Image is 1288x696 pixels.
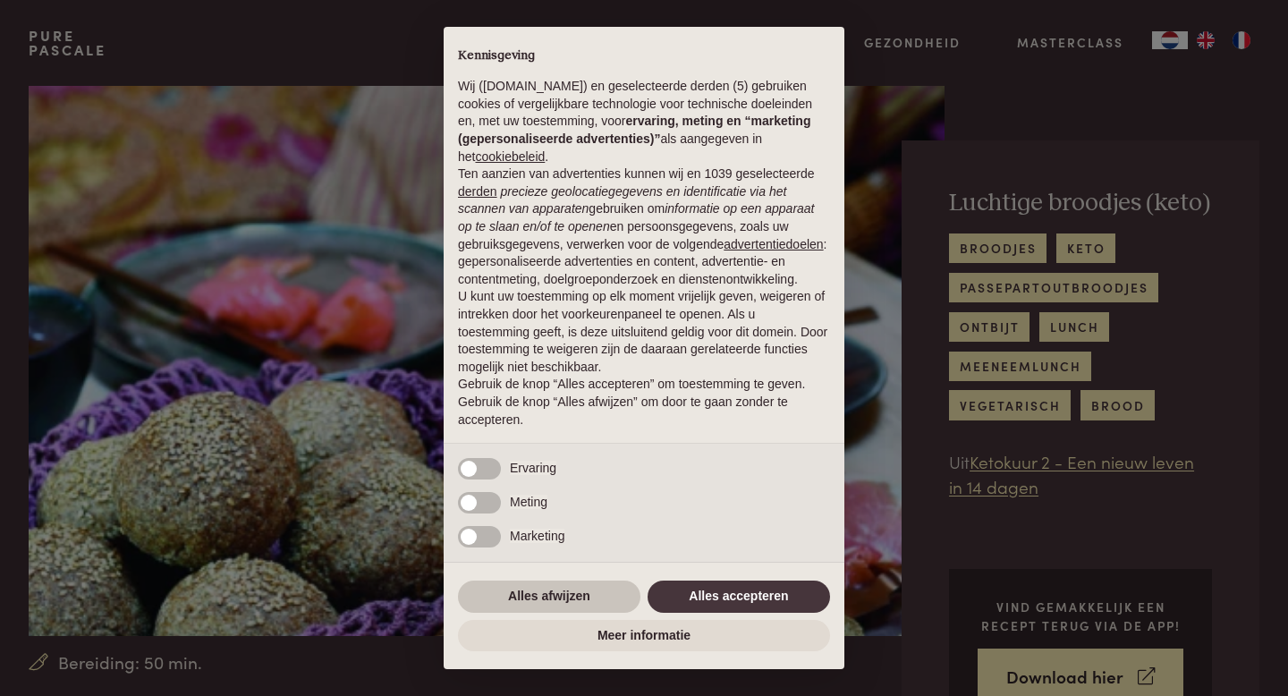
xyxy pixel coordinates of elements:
[458,288,830,376] p: U kunt uw toestemming op elk moment vrijelijk geven, weigeren of intrekken door het voorkeurenpan...
[510,461,556,475] span: Ervaring
[458,201,815,233] em: informatie op een apparaat op te slaan en/of te openen
[475,149,545,164] a: cookiebeleid
[458,376,830,429] p: Gebruik de knop “Alles accepteren” om toestemming te geven. Gebruik de knop “Alles afwijzen” om d...
[458,620,830,652] button: Meer informatie
[648,581,830,613] button: Alles accepteren
[458,166,830,288] p: Ten aanzien van advertenties kunnen wij en 1039 geselecteerde gebruiken om en persoonsgegevens, z...
[458,48,830,64] h2: Kennisgeving
[458,78,830,166] p: Wij ([DOMAIN_NAME]) en geselecteerde derden (5) gebruiken cookies of vergelijkbare technologie vo...
[458,114,810,146] strong: ervaring, meting en “marketing (gepersonaliseerde advertenties)”
[510,495,547,509] span: Meting
[510,529,564,543] span: Marketing
[724,236,823,254] button: advertentiedoelen
[458,581,640,613] button: Alles afwijzen
[458,183,497,201] button: derden
[458,184,786,216] em: precieze geolocatiegegevens en identificatie via het scannen van apparaten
